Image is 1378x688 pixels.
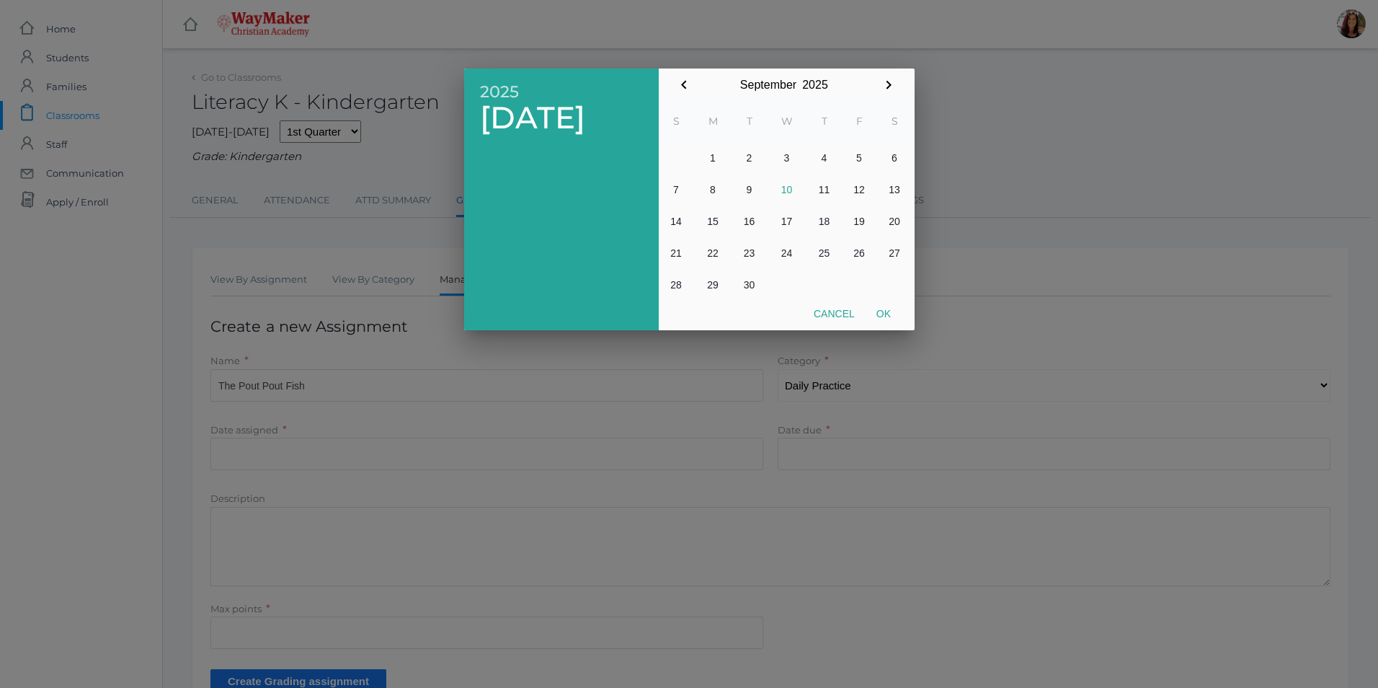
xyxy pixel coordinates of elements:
[673,115,680,128] abbr: Sunday
[694,174,732,206] button: 8
[480,101,643,135] span: [DATE]
[694,142,732,174] button: 1
[877,206,912,237] button: 20
[732,237,767,269] button: 23
[659,206,694,237] button: 14
[803,301,866,327] button: Cancel
[767,174,807,206] button: 10
[694,237,732,269] button: 22
[480,83,643,101] span: 2025
[659,174,694,206] button: 7
[732,269,767,301] button: 30
[892,115,898,128] abbr: Saturday
[747,115,752,128] abbr: Tuesday
[694,269,732,301] button: 29
[807,237,842,269] button: 25
[807,206,842,237] button: 18
[732,142,767,174] button: 2
[708,115,718,128] abbr: Monday
[659,269,694,301] button: 28
[877,237,912,269] button: 27
[866,301,902,327] button: Ok
[694,206,732,237] button: 15
[842,237,877,269] button: 26
[767,206,807,237] button: 17
[767,142,807,174] button: 3
[732,174,767,206] button: 9
[807,142,842,174] button: 4
[842,142,877,174] button: 5
[781,115,793,128] abbr: Wednesday
[659,237,694,269] button: 21
[842,206,877,237] button: 19
[822,115,827,128] abbr: Thursday
[877,174,912,206] button: 13
[732,206,767,237] button: 16
[842,174,877,206] button: 12
[877,142,912,174] button: 6
[856,115,863,128] abbr: Friday
[807,174,842,206] button: 11
[767,237,807,269] button: 24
